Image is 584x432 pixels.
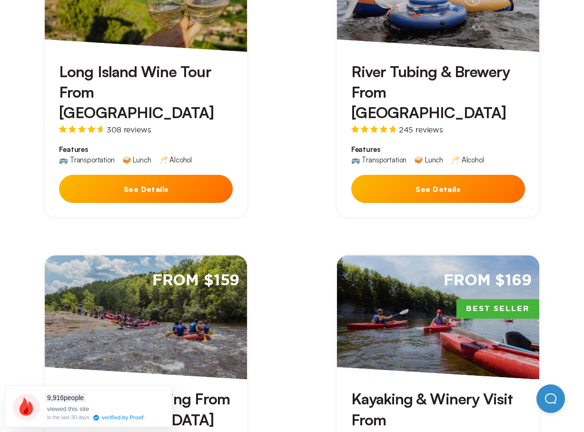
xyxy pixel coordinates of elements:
span: From $169 [444,271,532,291]
div: 🥪 Lunch [122,156,151,163]
div: in the last 30 days [47,415,89,420]
button: See Details [59,175,233,203]
span: Best Seller [456,299,539,319]
button: See Details [351,175,525,203]
div: 🥂 Alcohol [159,156,192,163]
h3: Long Island Wine Tour From [GEOGRAPHIC_DATA] [59,61,233,123]
span: Features [351,145,525,154]
div: 🥪 Lunch [414,156,443,163]
span: viewed this site [47,405,89,412]
div: 🚌 Transportation [59,156,114,163]
span: 9,916 [47,394,64,402]
iframe: Help Scout Beacon - Open [536,384,565,413]
h3: River Tubing & Brewery From [GEOGRAPHIC_DATA] [351,61,525,123]
div: 🚌 Transportation [351,156,406,163]
span: people [45,393,86,402]
span: 245 reviews [399,126,443,133]
span: Features [59,145,233,154]
span: 308 reviews [107,126,151,133]
span: From $159 [152,271,240,291]
div: 🥂 Alcohol [451,156,484,163]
